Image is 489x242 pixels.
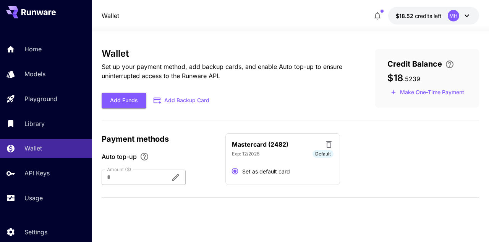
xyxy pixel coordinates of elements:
p: Playground [24,94,57,103]
p: Set up your payment method, add backup cards, and enable Auto top-up to ensure uninterrupted acce... [102,62,351,80]
p: Library [24,119,45,128]
span: $18 [387,72,403,83]
div: MH [448,10,459,21]
p: Home [24,44,42,54]
p: Models [24,69,45,78]
p: Mastercard (2482) [232,140,288,149]
nav: breadcrumb [102,11,119,20]
button: Make a one-time, non-recurring payment [387,87,468,98]
span: $18.52 [396,13,415,19]
span: Default [313,150,334,157]
button: Enter your card details and choose an Auto top-up amount to avoid service interruptions. We'll au... [442,60,457,69]
h3: Wallet [102,48,351,59]
button: Add Backup Card [146,93,217,108]
p: API Keys [24,168,50,178]
span: . 5239 [403,75,420,83]
button: Add Funds [102,93,146,108]
label: Amount ($) [107,166,131,173]
p: Usage [24,193,43,203]
button: $18.5239MH [388,7,479,25]
button: Enable Auto top-up to ensure uninterrupted service. We'll automatically bill the chosen amount wh... [137,152,152,161]
div: $18.5239 [396,12,442,20]
span: Credit Balance [387,58,442,70]
span: credits left [415,13,442,19]
a: Wallet [102,11,119,20]
p: Settings [24,227,47,237]
p: Payment methods [102,133,216,145]
p: Exp: 12/2028 [232,150,259,157]
span: Auto top-up [102,152,137,161]
span: Set as default card [242,167,290,175]
p: Wallet [24,144,42,153]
